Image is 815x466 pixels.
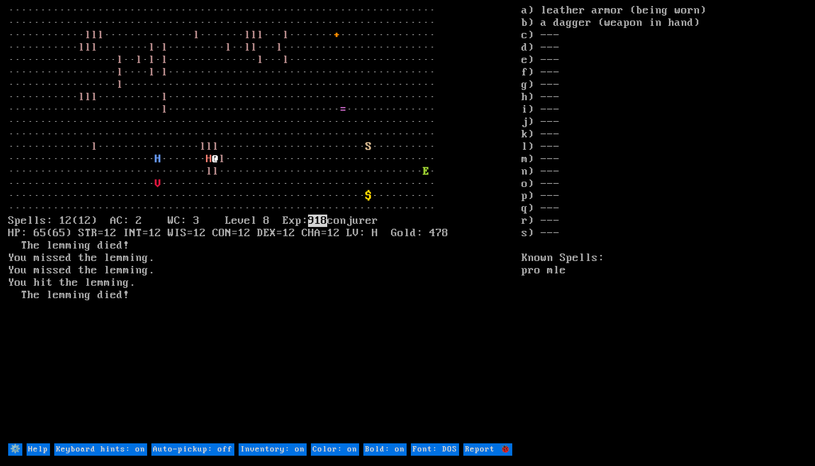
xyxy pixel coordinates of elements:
[85,91,91,103] font: l
[311,443,359,456] input: Color: on
[85,41,91,54] font: l
[117,54,123,66] font: l
[91,141,97,153] font: l
[91,91,97,103] font: l
[219,153,225,165] font: l
[251,29,257,41] font: l
[206,165,212,178] font: l
[244,41,251,54] font: l
[308,215,327,227] mark: 918
[151,443,234,456] input: Auto-pickup: off
[257,54,263,66] font: l
[212,153,219,165] font: @
[463,443,512,456] input: Report 🐞
[91,41,97,54] font: l
[334,29,340,41] font: +
[54,443,147,456] input: Keyboard hints: on
[161,41,168,54] font: l
[149,66,155,79] font: l
[149,41,155,54] font: l
[85,29,91,41] font: l
[155,153,161,165] font: H
[8,443,22,456] input: ⚙️
[149,54,155,66] font: l
[212,165,219,178] font: l
[365,190,372,202] font: $
[193,29,200,41] font: l
[136,54,142,66] font: l
[251,41,257,54] font: l
[161,54,168,66] font: l
[161,91,168,103] font: l
[200,141,206,153] font: l
[91,29,97,41] font: l
[97,29,104,41] font: l
[155,178,161,190] font: V
[8,5,521,443] larn: ··································································· ·····························...
[78,41,85,54] font: l
[244,29,251,41] font: l
[206,141,212,153] font: l
[363,443,407,456] input: Bold: on
[212,141,219,153] font: l
[423,165,429,178] font: E
[340,103,346,116] font: =
[161,103,168,116] font: l
[283,29,289,41] font: l
[117,79,123,91] font: l
[161,66,168,79] font: l
[257,29,263,41] font: l
[365,141,372,153] font: S
[411,443,459,456] input: Font: DOS
[283,54,289,66] font: l
[206,153,212,165] font: H
[78,91,85,103] font: l
[225,41,231,54] font: l
[276,41,283,54] font: l
[521,5,807,443] stats: a) leather armor (being worn) b) a dagger (weapon in hand) c) --- d) --- e) --- f) --- g) --- h) ...
[117,66,123,79] font: l
[27,443,50,456] input: Help
[239,443,307,456] input: Inventory: on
